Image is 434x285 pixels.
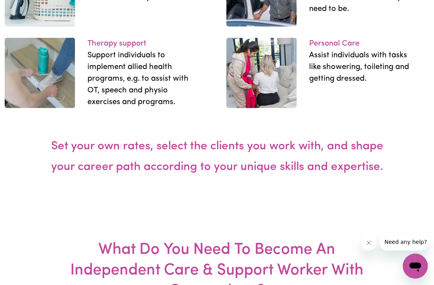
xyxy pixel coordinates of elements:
[380,234,428,251] iframe: Message from company
[309,50,416,85] p: Assist individuals with tasks like showering, toileting and getting dressed.
[361,235,377,251] iframe: Close message
[87,50,194,108] p: Support individuals to implement allied health programs, e.g. to assist with OT, speech and physi...
[87,38,194,50] p: Therapy support
[5,38,75,108] img: work-13.f164598e.jpg
[43,127,391,196] h4: Set your own rates, select the clients you work with, and shape your career path according to you...
[403,254,428,279] iframe: Button to launch messaging window
[309,38,416,50] p: Personal Care
[226,38,297,108] img: work-23.45e406c6.jpg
